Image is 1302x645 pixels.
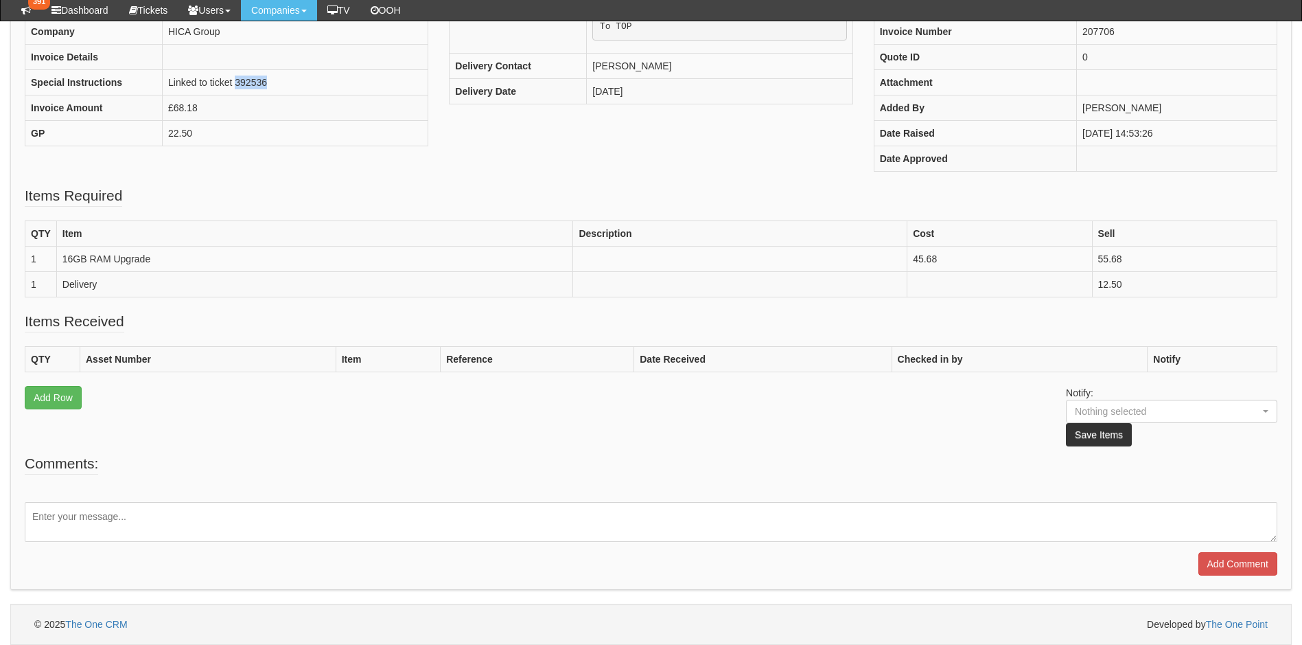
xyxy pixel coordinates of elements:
a: The One CRM [65,619,127,630]
th: QTY [25,221,57,247]
td: 55.68 [1092,247,1277,272]
th: Company [25,19,163,45]
th: Delivery Contact [450,53,587,78]
th: Description [573,221,907,247]
td: 1 [25,272,57,297]
td: HICA Group [163,19,428,45]
td: 12.50 [1092,272,1277,297]
pre: To TOP [592,13,846,41]
td: [DATE] [587,78,852,104]
th: Item [56,221,573,247]
td: 16GB RAM Upgrade [56,247,573,272]
td: £68.18 [163,95,428,121]
th: Date Raised [874,121,1076,146]
th: GP [25,121,163,146]
th: Item [336,347,441,372]
td: 207706 [1077,19,1277,45]
th: Asset Number [80,347,336,372]
td: Linked to ticket 392536 [163,70,428,95]
th: Notify [1148,347,1277,372]
button: Save Items [1066,423,1132,446]
th: Invoice Amount [25,95,163,121]
td: 22.50 [163,121,428,146]
td: [DATE] 14:53:26 [1077,121,1277,146]
input: Add Comment [1198,552,1277,576]
td: 45.68 [907,247,1092,272]
th: Invoice Details [25,45,163,70]
span: Developed by [1147,618,1268,631]
button: Nothing selected [1066,400,1277,423]
th: Checked in by [892,347,1148,372]
th: Added By [874,95,1076,121]
td: 1 [25,247,57,272]
th: Reference [441,347,634,372]
span: © 2025 [34,619,128,630]
td: [PERSON_NAME] [587,53,852,78]
legend: Items Required [25,185,122,207]
td: [PERSON_NAME] [1077,95,1277,121]
th: Date Approved [874,146,1076,172]
div: Nothing selected [1075,405,1242,418]
legend: Items Received [25,311,124,332]
th: QTY [25,347,80,372]
th: Quote ID [874,45,1076,70]
th: Cost [907,221,1092,247]
th: Sell [1092,221,1277,247]
th: Special Instructions [25,70,163,95]
th: Invoice Number [874,19,1076,45]
th: Date Received [634,347,892,372]
th: Delivery Date [450,78,587,104]
td: Delivery [56,272,573,297]
legend: Comments: [25,453,98,475]
a: Add Row [25,386,82,409]
td: 0 [1077,45,1277,70]
a: The One Point [1206,619,1268,630]
p: Notify: [1066,386,1277,446]
th: Attachment [874,70,1076,95]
